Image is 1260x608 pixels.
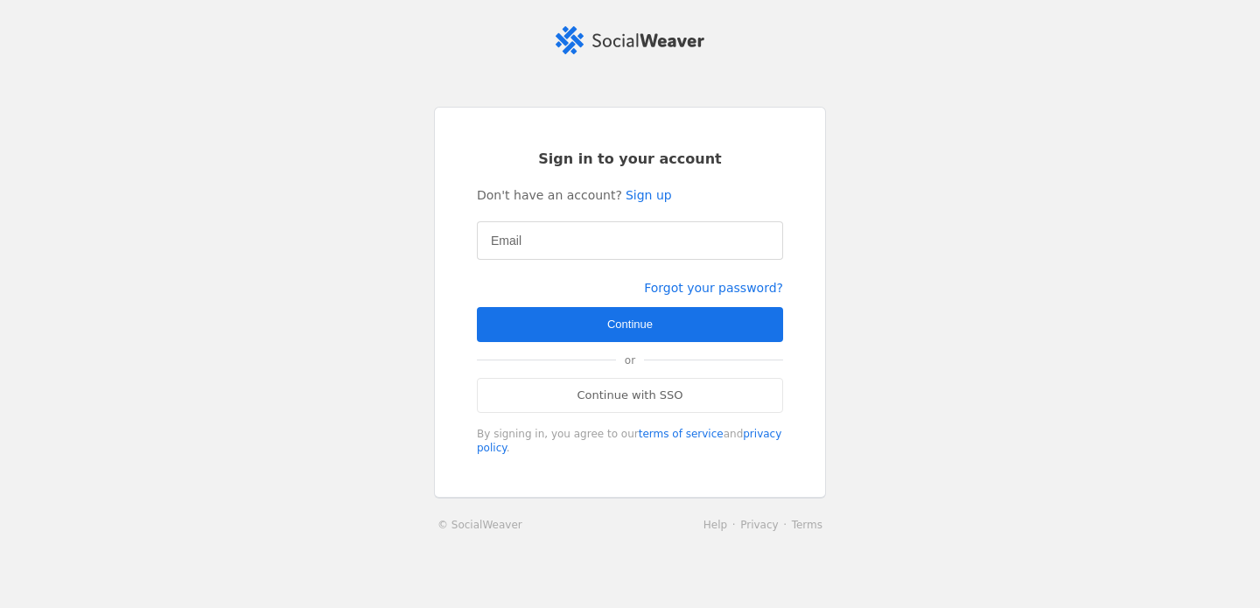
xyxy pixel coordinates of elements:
[792,519,822,531] a: Terms
[477,378,783,413] a: Continue with SSO
[639,428,724,440] a: terms of service
[437,516,522,534] a: © SocialWeaver
[477,427,783,455] div: By signing in, you agree to our and .
[626,186,672,204] a: Sign up
[703,519,727,531] a: Help
[607,316,653,333] span: Continue
[477,428,781,454] a: privacy policy
[491,230,769,251] input: Email
[779,516,792,534] li: ·
[727,516,740,534] li: ·
[740,519,778,531] a: Privacy
[477,307,783,342] button: Continue
[644,281,783,295] a: Forgot your password?
[491,230,521,251] mat-label: Email
[538,150,722,169] span: Sign in to your account
[616,343,644,378] span: or
[477,186,622,204] span: Don't have an account?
